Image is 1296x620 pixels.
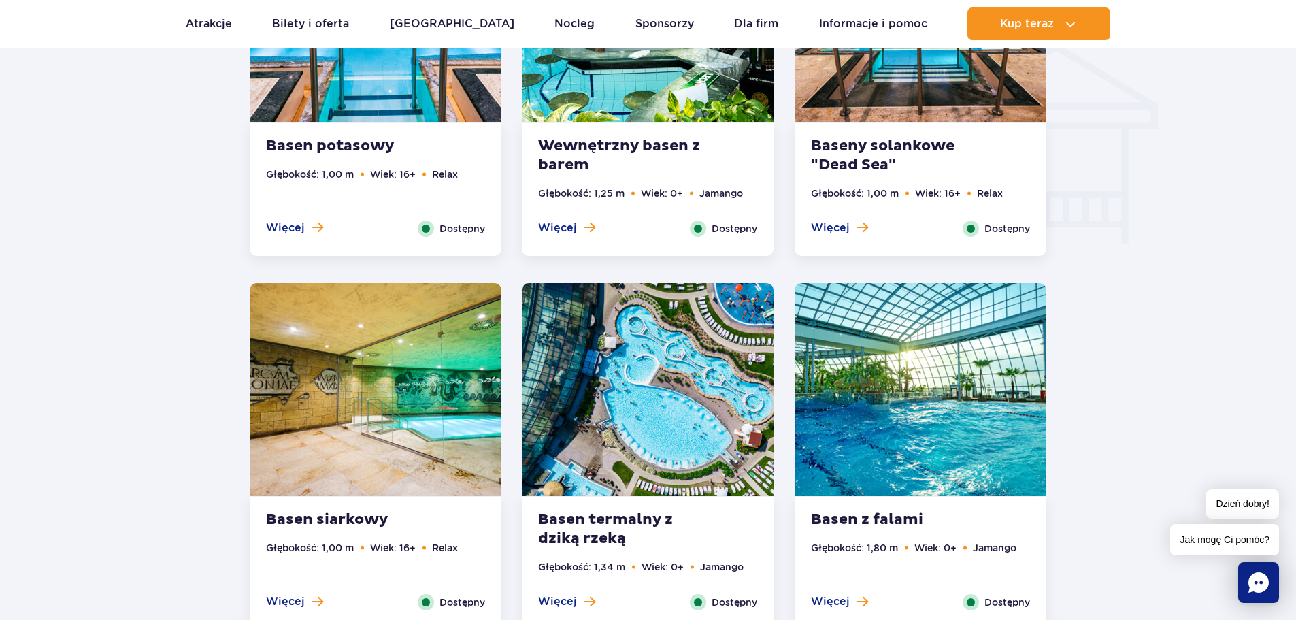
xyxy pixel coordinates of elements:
[1000,18,1054,30] span: Kup teraz
[272,7,349,40] a: Bilety i oferta
[266,540,354,555] li: Głębokość: 1,00 m
[538,559,625,574] li: Głębokość: 1,34 m
[538,594,577,609] span: Więcej
[811,594,850,609] span: Więcej
[370,167,416,182] li: Wiek: 16+
[439,221,485,236] span: Dostępny
[266,221,305,235] span: Więcej
[915,186,961,201] li: Wiek: 16+
[1238,562,1279,603] div: Chat
[266,594,305,609] span: Więcej
[432,540,458,555] li: Relax
[439,595,485,610] span: Dostępny
[819,7,927,40] a: Informacje i pomoc
[554,7,595,40] a: Nocleg
[973,540,1016,555] li: Jamango
[522,283,774,496] img: Thermal pool with crazy river
[266,221,323,235] button: Więcej
[734,7,778,40] a: Dla firm
[538,221,577,235] span: Więcej
[811,186,899,201] li: Głębokość: 1,00 m
[811,510,976,529] strong: Basen z falami
[266,510,431,529] strong: Basen siarkowy
[699,186,743,201] li: Jamango
[186,7,232,40] a: Atrakcje
[432,167,458,182] li: Relax
[795,283,1046,496] img: Wave Pool
[977,186,1003,201] li: Relax
[538,594,595,609] button: Więcej
[811,221,850,235] span: Więcej
[266,137,431,156] strong: Basen potasowy
[712,221,757,236] span: Dostępny
[967,7,1110,40] button: Kup teraz
[538,137,703,175] strong: Wewnętrzny basen z barem
[712,595,757,610] span: Dostępny
[641,186,683,201] li: Wiek: 0+
[266,167,354,182] li: Głębokość: 1,00 m
[914,540,957,555] li: Wiek: 0+
[984,221,1030,236] span: Dostępny
[538,221,595,235] button: Więcej
[250,283,501,496] img: Sulphur pool
[811,221,868,235] button: Więcej
[538,510,703,549] strong: Basen termalny z dziką rzeką
[370,540,416,555] li: Wiek: 16+
[700,559,744,574] li: Jamango
[984,595,1030,610] span: Dostępny
[642,559,684,574] li: Wiek: 0+
[1206,489,1279,519] span: Dzień dobry!
[811,540,898,555] li: Głębokość: 1,80 m
[538,186,625,201] li: Głębokość: 1,25 m
[266,594,323,609] button: Więcej
[390,7,514,40] a: [GEOGRAPHIC_DATA]
[1170,524,1279,555] span: Jak mogę Ci pomóc?
[635,7,694,40] a: Sponsorzy
[811,137,976,175] strong: Baseny solankowe "Dead Sea"
[811,594,868,609] button: Więcej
